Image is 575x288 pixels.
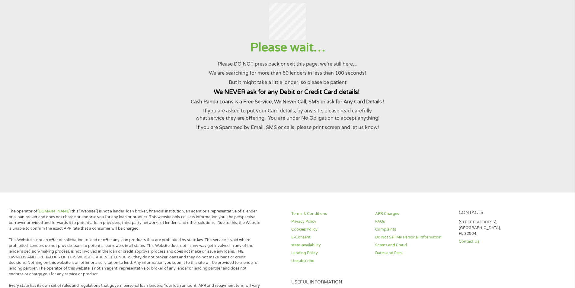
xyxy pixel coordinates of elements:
h4: Useful Information [291,280,535,285]
p: [STREET_ADDRESS], [GEOGRAPHIC_DATA], FL 32804. [459,219,535,237]
p: If you are Spammed by Email, SMS or calls, please print screen and let us know! [7,124,567,131]
a: Terms & Conditions [291,211,368,217]
a: E-Consent [291,235,368,240]
a: Do Not Sell My Personal Information [375,235,452,240]
a: Privacy Policy [291,219,368,225]
a: Contact Us [459,239,535,244]
a: Complaints [375,227,452,232]
a: [DOMAIN_NAME] [37,209,70,214]
a: Unsubscribe [291,258,368,264]
a: Rates and Fees [375,250,452,256]
a: FAQs [375,219,452,225]
p: But it might take a little longer, so please be patient [7,79,567,86]
a: APR Charges [375,211,452,217]
strong: Cash Panda Loans is a Free Service, We Never Call, SMS or ask for Any Card Details ! [191,99,385,105]
a: state-availability [291,242,368,248]
p: We are searching for more than 60 lenders in less than 100 seconds! [7,70,567,77]
a: Lending Policy [291,250,368,256]
p: The operator of (this “Website”) is not a lender, loan broker, financial institution, an agent or... [9,209,260,231]
h1: Please wait… [7,40,567,55]
p: Please DO NOT press back or exit this page, we’re still here… [7,60,567,68]
a: Cookies Policy [291,227,368,232]
a: Scams and Fraud [375,242,452,248]
p: If you are asked to put your Card details, by any site, please read carefully what service they a... [7,107,567,122]
h4: Contacts [459,210,535,216]
p: This Website is not an offer or solicitation to lend or offer any loan products that are prohibit... [9,237,260,277]
strong: We NEVER ask for any Debit or Credit Card details! [214,88,360,96]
